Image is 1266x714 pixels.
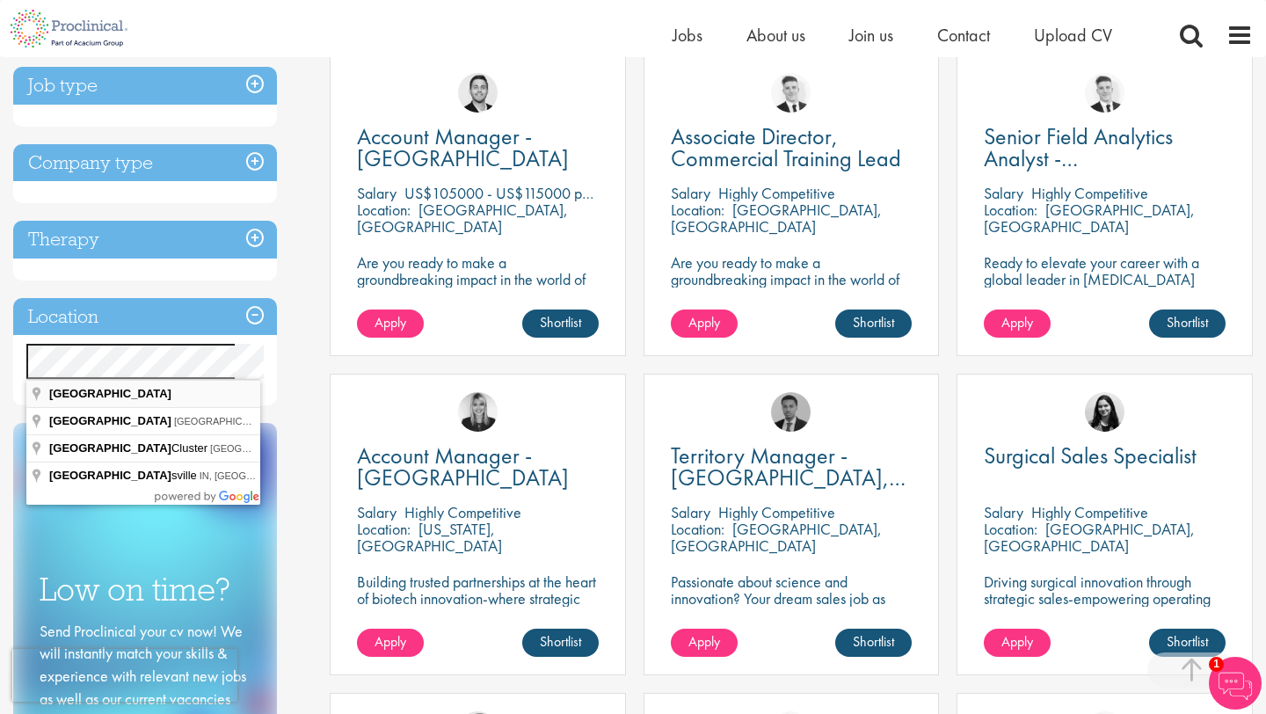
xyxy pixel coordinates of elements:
p: [GEOGRAPHIC_DATA], [GEOGRAPHIC_DATA] [671,519,882,556]
span: Salary [984,502,1023,522]
img: Nicolas Daniel [1085,73,1124,113]
span: Territory Manager - [GEOGRAPHIC_DATA], [GEOGRAPHIC_DATA] [671,441,906,514]
span: Cluster [49,441,210,455]
p: US$105000 - US$115000 per annum [404,183,637,203]
span: Salary [357,502,397,522]
span: Salary [671,502,710,522]
a: Apply [671,629,738,657]
span: Apply [1001,632,1033,651]
a: Shortlist [835,629,912,657]
p: Highly Competitive [718,502,835,522]
a: Account Manager - [GEOGRAPHIC_DATA] [357,126,599,170]
span: [GEOGRAPHIC_DATA] [49,469,171,482]
h3: Location [13,298,277,336]
span: Apply [375,313,406,331]
a: Shortlist [1149,310,1226,338]
a: Associate Director, Commercial Training Lead [671,126,913,170]
p: Highly Competitive [718,183,835,203]
h3: Job type [13,67,277,105]
img: Indre Stankeviciute [1085,392,1124,432]
a: Join us [849,24,893,47]
span: Apply [1001,313,1033,331]
p: [GEOGRAPHIC_DATA], [GEOGRAPHIC_DATA] [984,519,1195,556]
p: [GEOGRAPHIC_DATA], [GEOGRAPHIC_DATA] [671,200,882,237]
span: Location: [984,519,1037,539]
p: Are you ready to make a groundbreaking impact in the world of biotechnology? Join a growing compa... [357,254,599,338]
span: Account Manager - [GEOGRAPHIC_DATA] [357,441,569,492]
a: Upload CV [1034,24,1112,47]
a: Apply [984,310,1051,338]
p: Highly Competitive [404,502,521,522]
span: Location: [357,200,411,220]
span: Location: [357,519,411,539]
span: Apply [688,313,720,331]
img: Carl Gbolade [771,392,811,432]
span: [GEOGRAPHIC_DATA] [174,416,275,426]
span: 1 [1209,657,1224,672]
span: [GEOGRAPHIC_DATA] [49,414,171,427]
a: Shortlist [522,310,599,338]
span: Location: [984,200,1037,220]
p: [GEOGRAPHIC_DATA], [GEOGRAPHIC_DATA] [357,200,568,237]
span: Surgical Sales Specialist [984,441,1197,470]
p: Are you ready to make a groundbreaking impact in the world of biotechnology? Join a growing compa... [671,254,913,338]
span: sville [49,469,200,482]
a: Apply [671,310,738,338]
span: [GEOGRAPHIC_DATA] - [GEOGRAPHIC_DATA] [210,443,420,454]
span: Apply [375,632,406,651]
span: Location: [671,519,724,539]
p: Highly Competitive [1031,183,1148,203]
h3: Company type [13,144,277,182]
h3: Low on time? [40,572,251,607]
span: [GEOGRAPHIC_DATA] [49,441,171,455]
p: [GEOGRAPHIC_DATA], [GEOGRAPHIC_DATA] [984,200,1195,237]
iframe: reCAPTCHA [12,649,237,702]
span: Salary [671,183,710,203]
a: Shortlist [1149,629,1226,657]
h3: Therapy [13,221,277,259]
img: Janelle Jones [458,392,498,432]
p: Passionate about science and innovation? Your dream sales job as Territory Manager awaits! [671,573,913,623]
a: Contact [937,24,990,47]
p: Ready to elevate your career with a global leader in [MEDICAL_DATA] care? Join us as a Senior Fie... [984,254,1226,338]
p: Highly Competitive [1031,502,1148,522]
a: Shortlist [835,310,912,338]
a: Territory Manager - [GEOGRAPHIC_DATA], [GEOGRAPHIC_DATA] [671,445,913,489]
span: Salary [357,183,397,203]
span: [GEOGRAPHIC_DATA] [49,387,171,400]
a: Jobs [673,24,702,47]
span: Location: [671,200,724,220]
a: About us [746,24,805,47]
span: Apply [688,632,720,651]
a: Shortlist [522,629,599,657]
p: Building trusted partnerships at the heart of biotech innovation-where strategic account manageme... [357,573,599,640]
a: Apply [357,629,424,657]
p: Driving surgical innovation through strategic sales-empowering operating rooms with cutting-edge ... [984,573,1226,640]
span: IN, [GEOGRAPHIC_DATA] [200,470,316,481]
img: Parker Jensen [458,73,498,113]
span: Associate Director, Commercial Training Lead [671,121,901,173]
span: Salary [984,183,1023,203]
a: Account Manager - [GEOGRAPHIC_DATA] [357,445,599,489]
span: Account Manager - [GEOGRAPHIC_DATA] [357,121,569,173]
a: Senior Field Analytics Analyst - [GEOGRAPHIC_DATA] and [GEOGRAPHIC_DATA] [984,126,1226,170]
a: Apply [984,629,1051,657]
a: Surgical Sales Specialist [984,445,1226,467]
img: Chatbot [1209,657,1262,710]
img: Nicolas Daniel [771,73,811,113]
p: [US_STATE], [GEOGRAPHIC_DATA] [357,519,502,556]
a: Apply [357,310,424,338]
